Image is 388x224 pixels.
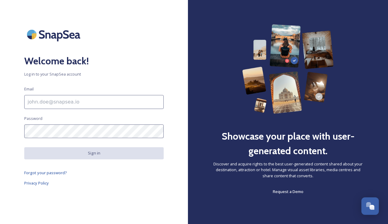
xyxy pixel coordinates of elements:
[212,161,364,179] span: Discover and acquire rights to the best user-generated content shared about your destination, att...
[24,86,34,92] span: Email
[24,116,42,121] span: Password
[242,24,333,114] img: 63b42ca75bacad526042e722_Group%20154-p-800.png
[273,189,303,194] span: Request a Demo
[212,129,364,158] h2: Showcase your place with user-generated content.
[24,147,164,159] button: Sign in
[273,188,303,195] a: Request a Demo
[24,179,164,187] a: Privacy Policy
[24,170,67,175] span: Forgot your password?
[24,180,49,186] span: Privacy Policy
[24,95,164,109] input: john.doe@snapsea.io
[24,54,164,68] h2: Welcome back!
[24,71,164,77] span: Log in to your SnapSea account
[24,169,164,176] a: Forgot your password?
[361,197,379,215] button: Open Chat
[24,24,85,45] img: SnapSea Logo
